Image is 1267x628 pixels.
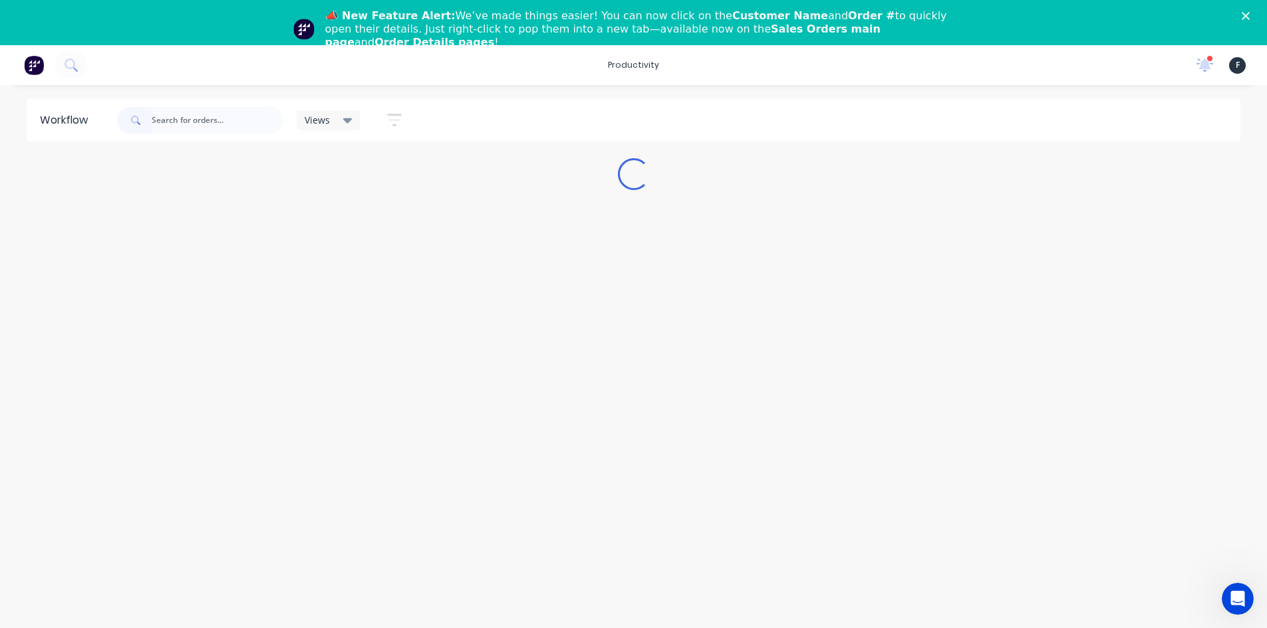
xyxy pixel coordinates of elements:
b: Order # [848,9,895,22]
span: F [1236,59,1240,71]
div: productivity [601,55,666,75]
b: Sales Orders main page [325,23,881,49]
iframe: Intercom live chat [1222,583,1254,615]
input: Search for orders... [152,107,283,134]
img: Profile image for Team [293,19,315,40]
div: Workflow [40,112,94,128]
div: We’ve made things easier! You can now click on the and to quickly open their details. Just right-... [325,9,953,49]
b: Customer Name [732,9,828,22]
div: Close [1242,12,1255,20]
img: Factory [24,55,44,75]
b: Order Details pages [374,36,494,49]
b: 📣 New Feature Alert: [325,9,456,22]
span: Views [305,113,330,127]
